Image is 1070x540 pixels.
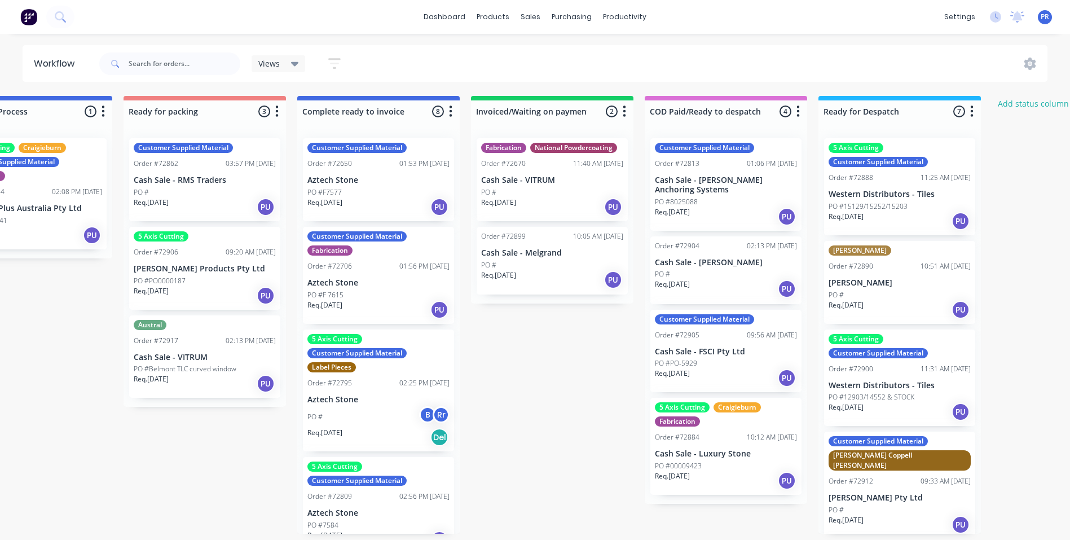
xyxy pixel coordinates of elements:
p: Req. [DATE] [655,207,690,217]
p: Aztech Stone [307,395,450,405]
div: Order #72862 [134,159,178,169]
div: 09:20 AM [DATE] [226,247,276,257]
p: Cash Sale - Luxury Stone [655,449,797,459]
div: 09:56 AM [DATE] [747,330,797,340]
div: Fabrication [655,416,700,427]
p: Req. [DATE] [655,279,690,289]
div: PU [778,280,796,298]
div: Customer Supplied Material [829,348,928,358]
p: Cash Sale - VITRUM [481,175,623,185]
span: Views [258,58,280,69]
p: PO # [829,505,844,515]
div: PU [257,287,275,305]
div: Order #72905 [655,330,699,340]
p: Req. [DATE] [829,515,864,525]
p: PO # [481,260,496,270]
div: Austral [134,320,166,330]
span: PR [1041,12,1049,22]
div: 02:56 PM [DATE] [399,491,450,502]
p: Aztech Stone [307,175,450,185]
div: Workflow [34,57,80,71]
div: Customer Supplied Material [307,143,407,153]
div: 5 Axis CuttingCustomer Supplied MaterialOrder #7290011:31 AM [DATE]Western Distributors - TilesPO... [824,330,975,427]
p: Cash Sale - RMS Traders [134,175,276,185]
div: Customer Supplied Material [829,157,928,167]
p: Req. [DATE] [307,428,342,438]
div: Label Pieces [307,362,356,372]
div: Order #72650 [307,159,352,169]
div: 01:53 PM [DATE] [399,159,450,169]
p: Req. [DATE] [307,197,342,208]
p: [PERSON_NAME] [829,278,971,288]
div: 02:13 PM [DATE] [226,336,276,346]
div: Fabrication [481,143,526,153]
div: [PERSON_NAME] Coppell [PERSON_NAME] [829,450,971,471]
div: Order #72917 [134,336,178,346]
div: PU [257,375,275,393]
p: Cash Sale - FSCI Pty Ltd [655,347,797,357]
div: Craigieburn [714,402,761,412]
div: Customer Supplied MaterialOrder #7290509:56 AM [DATE]Cash Sale - FSCI Pty LtdPO #PO-5929Req.[DATE]PU [650,310,802,393]
div: Order #72813 [655,159,699,169]
div: PU [604,198,622,216]
div: Customer Supplied MaterialOrder #7281301:06 PM [DATE]Cash Sale - [PERSON_NAME] Anchoring SystemsP... [650,138,802,231]
div: 5 Axis CuttingCustomer Supplied MaterialLabel PiecesOrder #7279502:25 PM [DATE]Aztech StonePO #BR... [303,330,454,452]
div: Customer Supplied Material[PERSON_NAME] Coppell [PERSON_NAME]Order #7291209:33 AM [DATE][PERSON_N... [824,432,975,539]
div: AustralOrder #7291702:13 PM [DATE]Cash Sale - VITRUMPO #Belmont TLC curved windowReq.[DATE]PU [129,315,280,398]
div: Customer Supplied Material [134,143,233,153]
p: PO # [829,290,844,300]
p: [PERSON_NAME] Products Pty Ltd [134,264,276,274]
div: PU [952,516,970,534]
div: 02:13 PM [DATE] [747,241,797,251]
div: Order #7290402:13 PM [DATE]Cash Sale - [PERSON_NAME]PO #Req.[DATE]PU [650,236,802,304]
div: Customer Supplied Material [655,314,754,324]
p: Req. [DATE] [655,471,690,481]
p: Req. [DATE] [307,300,342,310]
div: 10:12 AM [DATE] [747,432,797,442]
p: PO # [134,187,149,197]
div: 09:33 AM [DATE] [921,476,971,486]
div: Order #72900 [829,364,873,374]
p: Req. [DATE] [829,402,864,412]
div: PU [952,403,970,421]
div: 01:06 PM [DATE] [747,159,797,169]
div: 10:05 AM [DATE] [573,231,623,242]
input: Search for orders... [129,52,240,75]
p: PO #8025088 [655,197,698,207]
p: PO #15129/15252/15203 [829,201,908,212]
p: [PERSON_NAME] Pty Ltd [829,493,971,503]
p: PO # [481,187,496,197]
div: productivity [597,8,652,25]
div: 5 Axis Cutting [655,402,710,412]
div: sales [515,8,546,25]
div: 5 Axis Cutting [134,231,188,242]
div: 11:31 AM [DATE] [921,364,971,374]
div: 5 Axis Cutting [307,334,362,344]
p: PO #F 7615 [307,290,344,300]
div: 11:25 AM [DATE] [921,173,971,183]
div: Order #72890 [829,261,873,271]
p: PO #7584 [307,520,338,530]
div: PU [778,208,796,226]
p: Cash Sale - [PERSON_NAME] Anchoring Systems [655,175,797,195]
div: PU [604,271,622,289]
p: Req. [DATE] [829,300,864,310]
p: Aztech Stone [307,508,450,518]
div: Customer Supplied MaterialFabricationOrder #7270601:56 PM [DATE]Aztech StonePO #F 7615Req.[DATE]PU [303,227,454,324]
div: Order #72795 [307,378,352,388]
div: Order #72899 [481,231,526,242]
div: B [419,406,436,423]
p: Req. [DATE] [134,286,169,296]
div: Craigieburn [19,143,66,153]
div: Order #72809 [307,491,352,502]
div: purchasing [546,8,597,25]
div: PU [778,472,796,490]
div: products [471,8,515,25]
div: Customer Supplied Material [829,436,928,446]
div: 5 Axis Cutting [829,334,883,344]
p: PO # [655,269,670,279]
div: Order #72884 [655,432,699,442]
p: Cash Sale - Melgrand [481,248,623,258]
p: Req. [DATE] [829,212,864,222]
a: dashboard [418,8,471,25]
